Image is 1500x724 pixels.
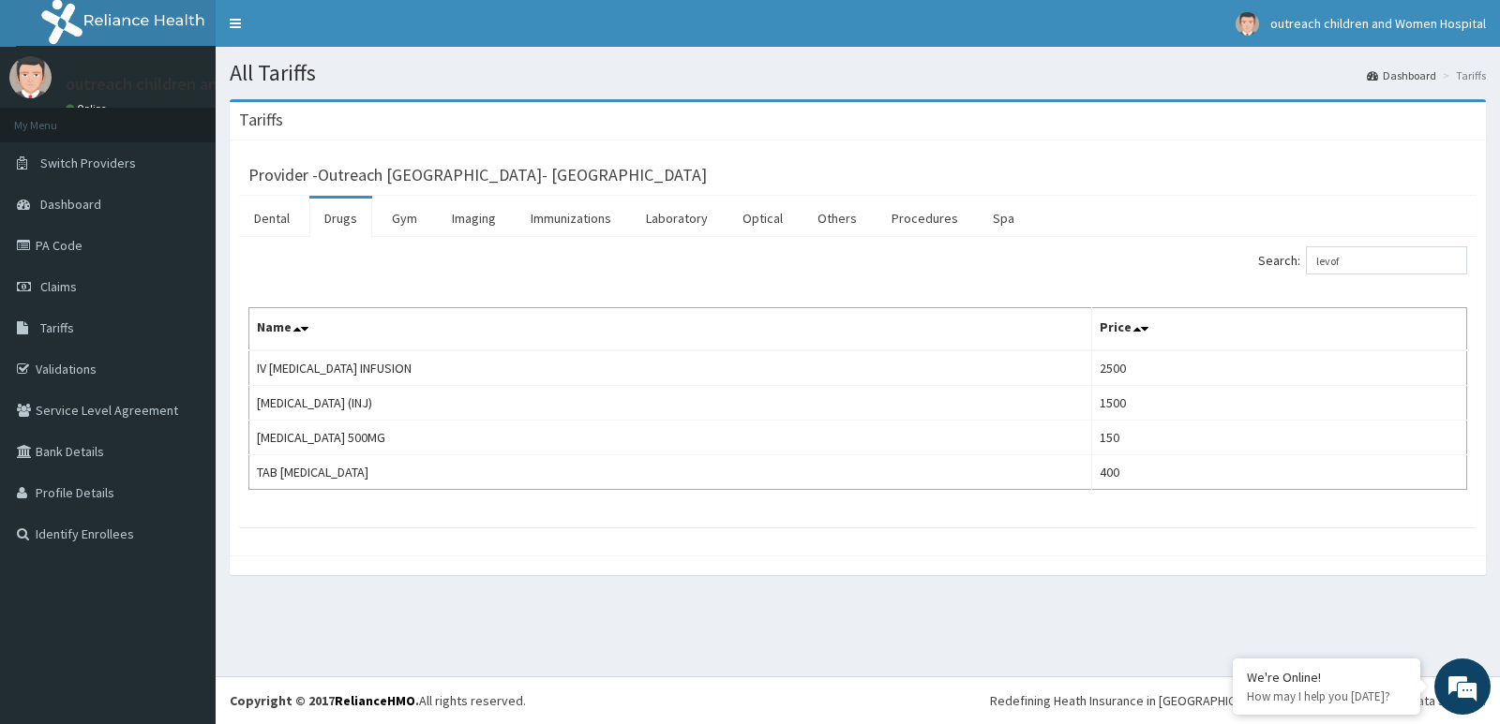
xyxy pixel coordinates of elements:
td: TAB [MEDICAL_DATA] [249,455,1092,490]
td: 150 [1091,421,1466,455]
th: Name [249,308,1092,351]
span: Dashboard [40,196,101,213]
td: 2500 [1091,350,1466,386]
img: User Image [1236,12,1259,36]
h3: Provider - Outreach [GEOGRAPHIC_DATA]- [GEOGRAPHIC_DATA] [248,167,707,184]
span: Claims [40,278,77,295]
span: Tariffs [40,319,74,336]
span: outreach children and Women Hospital [1270,15,1486,32]
h1: All Tariffs [230,61,1486,85]
a: Drugs [309,199,372,238]
a: Spa [978,199,1029,238]
div: Redefining Heath Insurance in [GEOGRAPHIC_DATA] using Telemedicine and Data Science! [990,691,1486,710]
li: Tariffs [1438,67,1486,83]
div: We're Online! [1247,669,1406,686]
a: RelianceHMO [335,692,415,709]
a: Dashboard [1367,67,1436,83]
a: Online [66,102,111,115]
p: outreach children and Women Hospital [66,76,351,93]
td: IV [MEDICAL_DATA] INFUSION [249,350,1092,386]
a: Optical [727,199,798,238]
a: Imaging [437,199,511,238]
td: [MEDICAL_DATA] 500MG [249,421,1092,455]
footer: All rights reserved. [216,676,1500,724]
th: Price [1091,308,1466,351]
a: Others [802,199,872,238]
strong: Copyright © 2017 . [230,692,419,709]
input: Search: [1306,246,1467,274]
a: Gym [377,199,432,238]
a: Immunizations [516,199,626,238]
a: Dental [239,199,305,238]
td: 400 [1091,455,1466,490]
p: How may I help you today? [1247,688,1406,704]
td: 1500 [1091,386,1466,421]
h3: Tariffs [239,111,283,128]
td: [MEDICAL_DATA] (INJ) [249,386,1092,421]
img: User Image [9,56,52,98]
span: Switch Providers [40,155,136,171]
a: Procedures [877,199,973,238]
label: Search: [1258,246,1467,274]
a: Laboratory [631,199,723,238]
